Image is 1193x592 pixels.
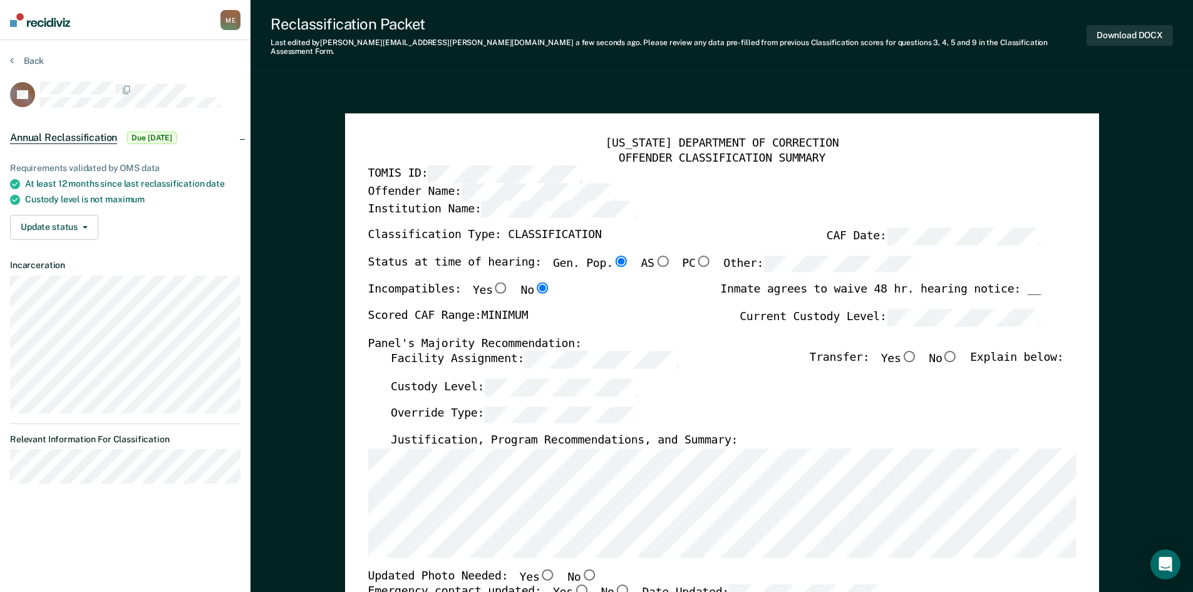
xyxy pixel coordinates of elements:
[826,227,1040,245] label: CAF Date:
[763,255,917,273] input: Other:
[481,200,635,218] input: Institution Name:
[10,215,98,240] button: Update status
[472,283,509,299] label: Yes
[881,351,917,368] label: Yes
[368,283,550,309] div: Incompatibles:
[942,351,958,362] input: No
[368,200,635,218] label: Institution Name:
[695,255,711,266] input: PC
[539,569,555,580] input: Yes
[10,132,117,144] span: Annual Reclassification
[612,255,629,266] input: Gen. Pop.
[10,13,70,27] img: Recidiviz
[105,194,145,204] span: maximum
[723,255,917,273] label: Other:
[368,569,597,585] div: Updated Photo Needed:
[484,406,638,423] input: Override Type:
[484,378,638,396] input: Custody Level:
[390,434,737,449] label: Justification, Program Recommendations, and Summary:
[220,10,240,30] div: M E
[368,255,917,283] div: Status at time of hearing:
[886,227,1040,245] input: CAF Date:
[368,136,1076,151] div: [US_STATE] DEPARTMENT OF CORRECTION
[368,336,1040,351] div: Panel's Majority Recommendation:
[552,255,629,273] label: Gen. Pop.
[25,179,240,189] div: At least 12 months since last reclassification
[740,309,1041,326] label: Current Custody Level:
[809,351,1063,378] div: Transfer: Explain below:
[581,569,597,580] input: No
[641,255,671,273] label: AS
[534,283,550,294] input: No
[10,163,240,174] div: Requirements validated by OMS data
[127,132,177,144] span: Due [DATE]
[519,569,555,585] label: Yes
[1150,549,1180,579] div: Open Intercom Messenger
[428,165,582,183] input: TOMIS ID:
[901,351,917,362] input: Yes
[368,151,1076,166] div: OFFENDER CLASSIFICATION SUMMARY
[25,194,240,205] div: Custody level is not
[886,309,1040,326] input: Current Custody Level:
[576,38,640,47] span: a few seconds ago
[720,283,1041,309] div: Inmate agrees to waive 48 hr. hearing notice: __
[368,183,616,200] label: Offender Name:
[10,434,240,445] dt: Relevant Information For Classification
[1087,25,1173,46] button: Download DOCX
[206,179,224,189] span: date
[390,378,638,396] label: Custody Level:
[368,309,528,326] label: Scored CAF Range: MINIMUM
[220,10,240,30] button: ME
[682,255,712,273] label: PC
[461,183,615,200] input: Offender Name:
[524,351,678,368] input: Facility Assignment:
[929,351,959,368] label: No
[654,255,670,266] input: AS
[390,406,638,423] label: Override Type:
[492,283,509,294] input: Yes
[368,227,601,245] label: Classification Type: CLASSIFICATION
[368,165,582,183] label: TOMIS ID:
[10,260,240,271] dt: Incarceration
[271,38,1087,56] div: Last edited by [PERSON_NAME][EMAIL_ADDRESS][PERSON_NAME][DOMAIN_NAME] . Please review any data pr...
[10,55,44,66] button: Back
[390,351,678,368] label: Facility Assignment:
[271,15,1087,33] div: Reclassification Packet
[567,569,597,585] label: No
[520,283,550,299] label: No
